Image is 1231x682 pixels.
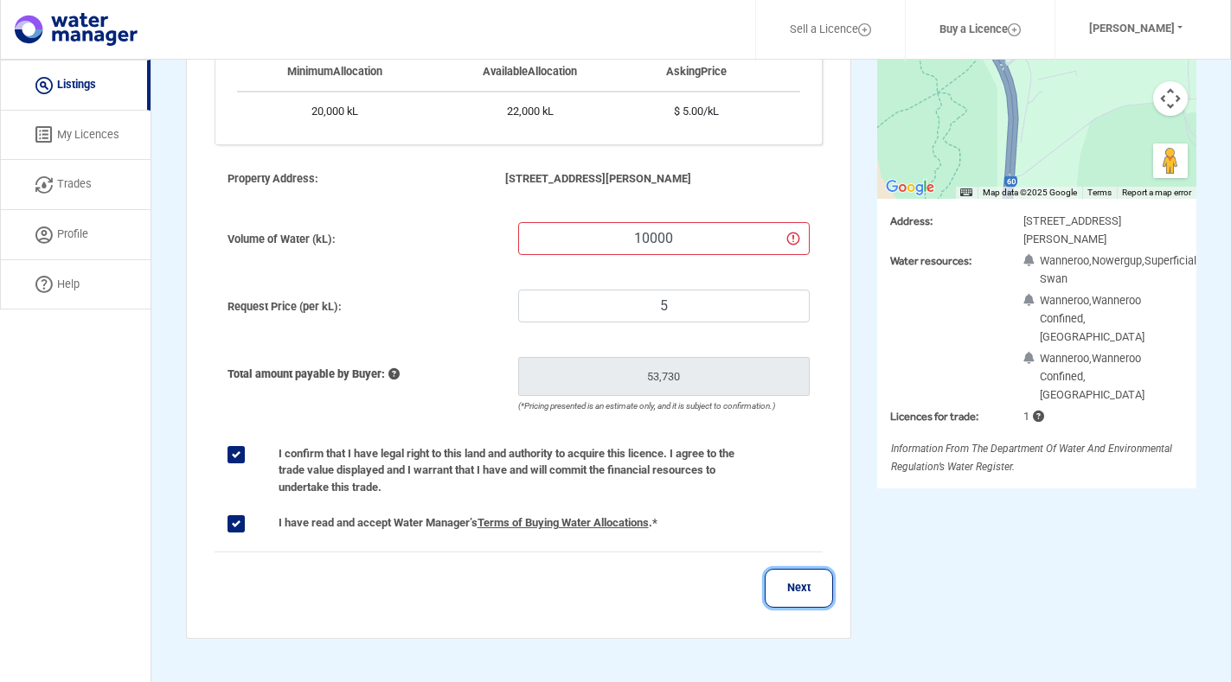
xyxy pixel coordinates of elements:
img: trade icon [35,176,53,194]
span: Map data ©2025 Google [983,188,1077,197]
button: [PERSON_NAME] [1067,10,1205,48]
th: Price [627,53,765,92]
span: 1 [1023,410,1044,423]
h3: Address: [890,214,1037,227]
a: Open this area in Google Maps (opens a new window) [882,176,939,199]
b: Total amount payable by Buyer: [228,367,385,380]
span: Allocation [333,65,382,78]
span: [GEOGRAPHIC_DATA] [1040,330,1144,343]
span: Asking [666,65,701,78]
a: Sell a Licence [767,10,894,50]
label: Request Price (per kL): [228,290,342,321]
label: I have read and accept Water Manager’s .* [279,508,657,538]
a: Terms of Buying Water Allocations [478,516,649,529]
td: 20,000 kL [237,92,433,131]
button: Drag Pegman onto the map to open Street View [1153,143,1188,178]
img: listing icon [35,77,53,94]
th: Available [433,53,627,92]
span: [GEOGRAPHIC_DATA] [1040,388,1144,401]
button: Map camera controls [1153,81,1188,116]
span: [STREET_ADDRESS][PERSON_NAME] [505,172,691,185]
a: Buy a Licence [917,10,1043,50]
label: Volume of Water (kL): [228,222,336,253]
span: Information from the Department of Water and Environmental Regulation’s Water Register. [891,443,1172,473]
span: Wanneroo, [1040,294,1092,307]
td: 22,000 kL [433,92,627,131]
span: (*Pricing presented is an estimate only, and it is subject to confirmation.) [518,401,775,411]
a: Terms (opens in new tab) [1087,188,1112,197]
img: logo.svg [15,13,138,46]
img: Profile Icon [35,226,53,244]
img: Google [882,176,939,199]
h3: Water resources: [890,254,1037,267]
img: licenses icon [35,126,53,143]
span: [STREET_ADDRESS][PERSON_NAME] [1023,214,1121,245]
img: Layer_1.svg [1008,23,1021,36]
h3: Licences for trade: [890,410,1037,423]
img: help icon [35,276,53,293]
span: Wanneroo, [1040,352,1092,365]
button: Keyboard shortcuts [960,187,972,199]
a: Report a map error [1122,188,1191,197]
span: Property Address: [228,166,318,191]
span: Nowergup, [1092,254,1144,267]
span: Allocation [528,65,577,78]
th: Minimum [237,53,433,92]
span: Wanneroo, [1040,254,1092,267]
label: I confirm that I have legal right to this land and authority to acquire this licence. I agree to ... [279,439,760,502]
td: $ 5.00/kL [627,92,765,131]
button: Next [765,569,833,608]
img: Layer_1.svg [858,23,871,36]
